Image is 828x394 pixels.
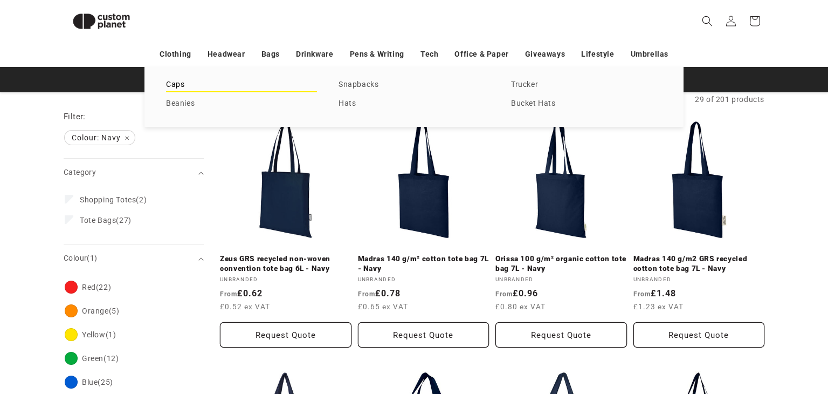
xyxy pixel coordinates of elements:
[296,45,333,64] a: Drinkware
[220,254,351,273] a: Zeus GRS recycled non-woven convention tote bag 6L - Navy
[80,195,147,205] span: (2)
[166,78,317,92] a: Caps
[64,168,96,176] span: Category
[525,45,565,64] a: Giveaways
[87,254,97,262] span: (1)
[633,254,765,273] a: Madras 140 g/m2 GRS recycled cotton tote bag 7L - Navy
[65,131,135,145] span: Colour: Navy
[64,254,98,262] span: Colour
[339,97,489,111] a: Hats
[261,45,280,64] a: Bags
[80,195,136,204] span: Shopping Totes
[64,131,136,145] a: Colour: Navy
[64,4,139,38] img: Custom Planet
[80,215,132,225] span: (27)
[160,45,191,64] a: Clothing
[511,97,662,111] a: Bucket Hats
[358,322,489,348] button: Request Quote
[695,9,719,33] summary: Search
[581,45,614,64] a: Lifestyle
[495,254,627,273] a: Orissa 100 g/m² organic cotton tote bag 7L - Navy
[64,159,204,186] summary: Category (0 selected)
[511,78,662,92] a: Trucker
[420,45,438,64] a: Tech
[350,45,404,64] a: Pens & Writing
[495,322,627,348] button: Request Quote
[220,322,351,348] button: Request Quote
[339,78,489,92] a: Snapbacks
[166,97,317,111] a: Beanies
[454,45,508,64] a: Office & Paper
[358,254,489,273] a: Madras 140 g/m² cotton tote bag 7L - Navy
[208,45,245,64] a: Headwear
[633,322,765,348] button: Request Quote
[64,244,204,272] summary: Colour (1 selected)
[631,45,668,64] a: Umbrellas
[80,216,116,225] span: Tote Bags
[650,277,828,394] iframe: Chat Widget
